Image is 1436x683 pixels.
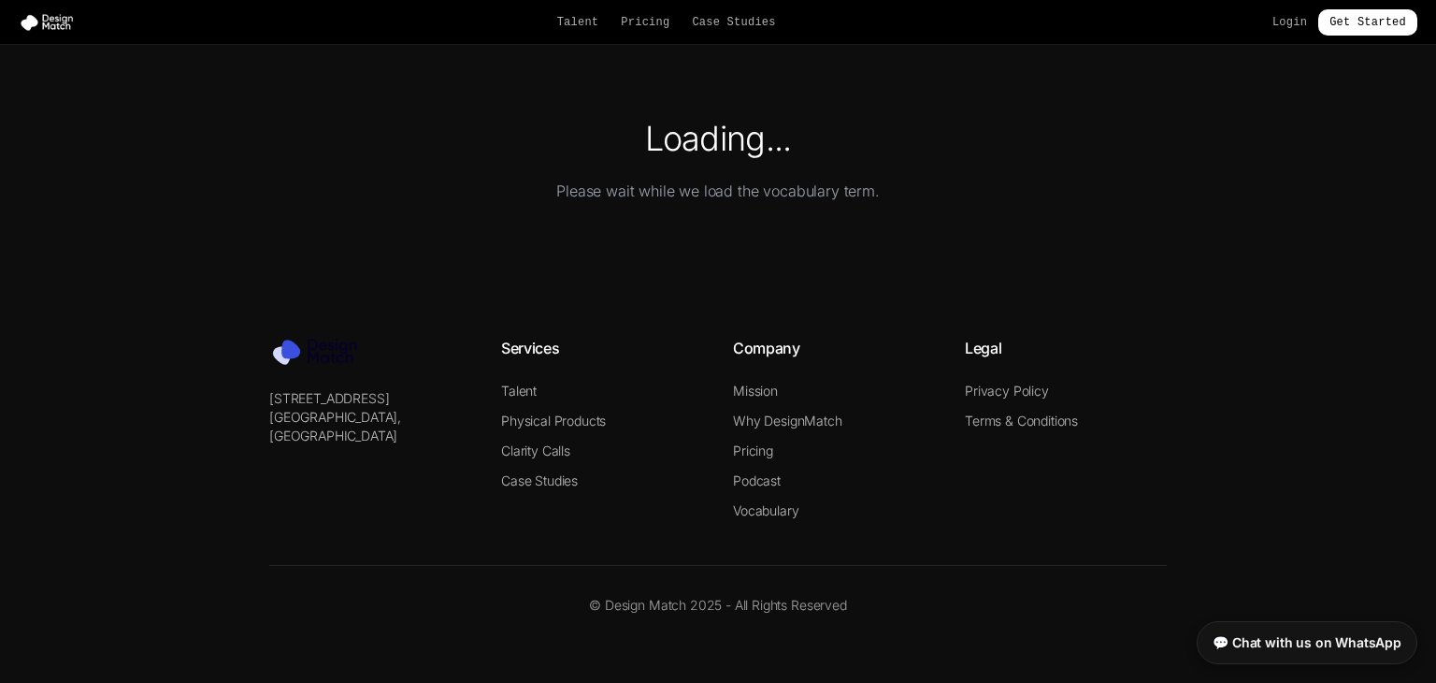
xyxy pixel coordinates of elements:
[733,383,778,399] a: Mission
[1197,621,1417,664] a: 💬 Chat with us on WhatsApp
[19,13,82,32] img: Design Match
[501,413,606,429] a: Physical Products
[733,502,798,518] a: Vocabulary
[965,383,1049,399] a: Privacy Policy
[965,337,1167,359] h4: Legal
[269,408,471,445] p: [GEOGRAPHIC_DATA], [GEOGRAPHIC_DATA]
[1318,9,1417,36] a: Get Started
[501,337,703,359] h4: Services
[557,15,599,30] a: Talent
[965,413,1078,429] a: Terms & Conditions
[269,389,471,408] p: [STREET_ADDRESS]
[269,337,372,367] img: Design Match
[621,15,669,30] a: Pricing
[733,413,842,429] a: Why DesignMatch
[86,120,1350,157] h1: Loading...
[733,472,781,488] a: Podcast
[692,15,775,30] a: Case Studies
[86,180,1350,202] p: Please wait while we load the vocabulary term.
[733,337,935,359] h4: Company
[269,596,1167,615] p: © Design Match 2025 - All Rights Reserved
[501,383,537,399] a: Talent
[733,443,773,458] a: Pricing
[501,472,578,488] a: Case Studies
[1272,15,1307,30] a: Login
[501,443,570,458] a: Clarity Calls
